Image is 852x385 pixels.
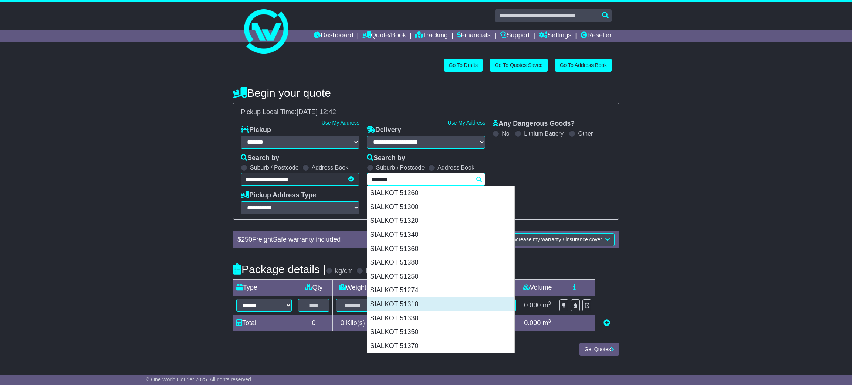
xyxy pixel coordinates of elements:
[341,319,344,327] span: 0
[548,318,551,324] sup: 3
[367,154,405,162] label: Search by
[581,30,612,42] a: Reseller
[447,120,485,126] a: Use My Address
[524,301,541,309] span: 0.000
[241,154,279,162] label: Search by
[295,315,333,331] td: 0
[241,126,271,134] label: Pickup
[512,236,602,242] span: Increase my warranty / insurance cover
[146,377,253,382] span: © One World Courier 2025. All rights reserved.
[524,319,541,327] span: 0.000
[312,164,349,171] label: Address Book
[367,311,514,326] div: SIALKOT 51330
[367,126,401,134] label: Delivery
[322,120,359,126] a: Use My Address
[367,325,514,339] div: SIALKOT 51350
[295,279,333,296] td: Qty
[457,30,491,42] a: Financials
[367,297,514,311] div: SIALKOT 51310
[367,228,514,242] div: SIALKOT 51340
[237,108,615,116] div: Pickup Local Time:
[444,59,483,72] a: Go To Drafts
[542,301,551,309] span: m
[233,263,326,275] h4: Package details |
[500,30,530,42] a: Support
[362,30,406,42] a: Quote/Book
[507,233,615,246] button: Increase my warranty / insurance cover
[376,164,425,171] label: Suburb / Postcode
[332,315,373,331] td: Kilo(s)
[542,319,551,327] span: m
[297,108,336,116] span: [DATE] 12:42
[493,120,575,128] label: Any Dangerous Goods?
[250,164,299,171] label: Suburb / Postcode
[437,164,474,171] label: Address Book
[366,267,378,275] label: lb/in
[603,319,610,327] a: Add new item
[367,200,514,214] div: SIALKOT 51300
[233,87,619,99] h4: Begin your quote
[241,236,252,243] span: 250
[367,186,514,200] div: SIALKOT 51260
[332,279,373,296] td: Weight
[502,130,509,137] label: No
[539,30,571,42] a: Settings
[367,339,514,353] div: SIALKOT 51370
[335,267,353,275] label: kg/cm
[367,242,514,256] div: SIALKOT 51360
[524,130,564,137] label: Lithium Battery
[555,59,612,72] a: Go To Address Book
[233,315,295,331] td: Total
[367,270,514,284] div: SIALKOT 51250
[579,343,619,356] button: Get Quotes
[234,236,447,244] div: $ FreightSafe warranty included
[314,30,353,42] a: Dashboard
[519,279,556,296] td: Volume
[367,256,514,270] div: SIALKOT 51380
[367,214,514,228] div: SIALKOT 51320
[490,59,548,72] a: Go To Quotes Saved
[415,30,448,42] a: Tracking
[241,191,316,200] label: Pickup Address Type
[548,300,551,306] sup: 3
[578,130,593,137] label: Other
[233,279,295,296] td: Type
[367,283,514,297] div: SIALKOT 51274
